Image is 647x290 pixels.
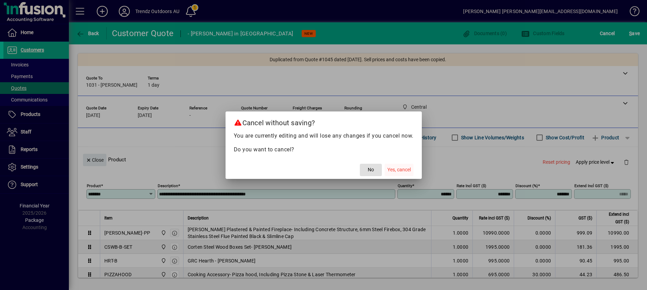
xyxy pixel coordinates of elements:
[368,166,374,173] span: No
[234,132,414,140] p: You are currently editing and will lose any changes if you cancel now.
[387,166,411,173] span: Yes, cancel
[360,164,382,176] button: No
[226,111,422,131] h2: Cancel without saving?
[385,164,414,176] button: Yes, cancel
[234,146,414,154] p: Do you want to cancel?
